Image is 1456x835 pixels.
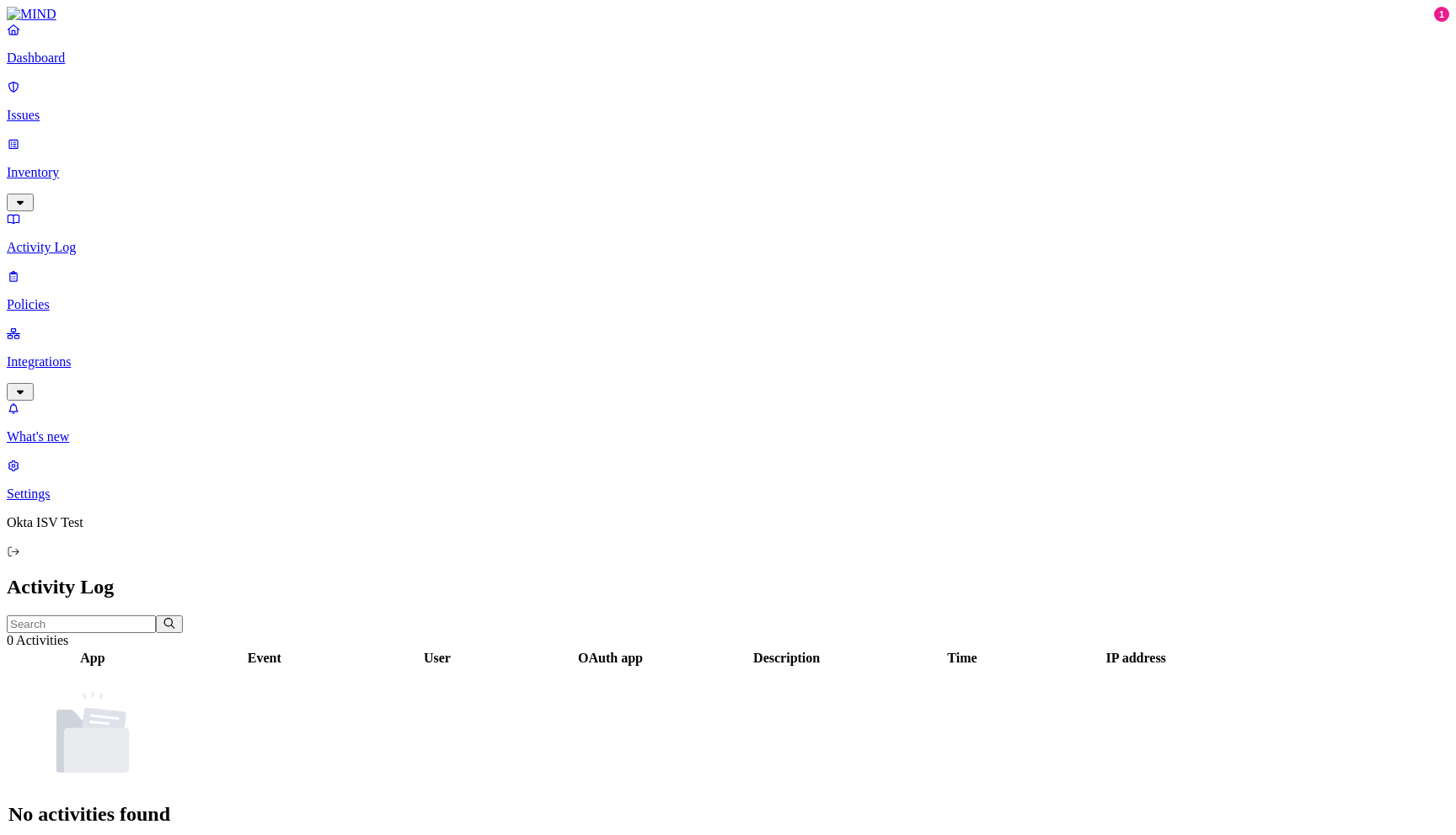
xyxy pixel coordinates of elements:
[877,651,1046,666] div: Time
[7,240,1449,255] p: Activity Log
[353,651,522,666] div: User
[7,211,1449,255] a: Activity Log
[7,354,1449,370] p: Integrations
[1050,651,1222,666] div: IP address
[42,682,143,783] img: NoDocuments
[7,429,1449,444] p: What's new
[7,515,1449,530] p: Okta ISV Test
[7,401,1449,444] a: What's new
[7,487,1449,502] p: Settings
[7,136,1449,209] a: Inventory
[7,22,1449,66] a: Dashboard
[7,576,1449,598] h2: Activity Log
[7,615,156,633] input: Search
[7,7,56,22] img: MIND
[179,651,350,666] div: Event
[7,269,1449,312] a: Policies
[7,165,1449,180] p: Inventory
[7,51,1449,66] p: Dashboard
[7,7,1449,22] a: MIND
[8,803,177,826] h1: No activities found
[7,458,1449,502] a: Settings
[7,633,68,647] span: 0 Activities
[7,79,1449,123] a: Issues
[7,297,1449,312] p: Policies
[7,326,1449,398] a: Integrations
[699,651,875,666] div: Description
[7,108,1449,123] p: Issues
[9,651,176,666] div: App
[525,651,696,666] div: OAuth app
[1434,7,1449,22] div: 1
